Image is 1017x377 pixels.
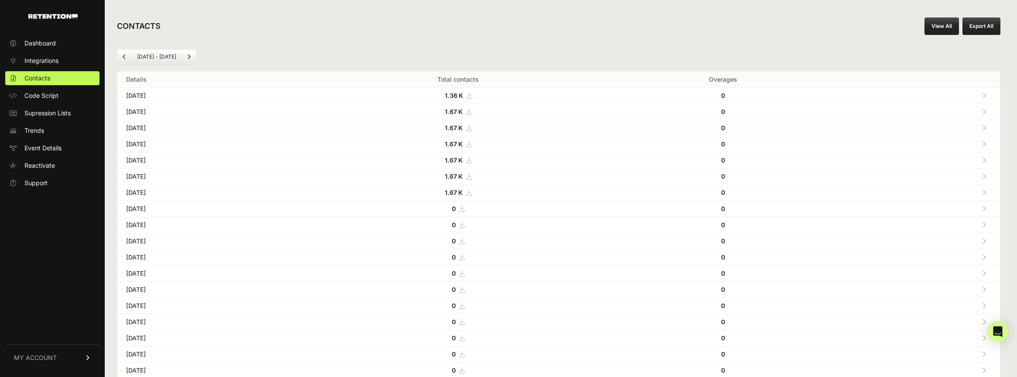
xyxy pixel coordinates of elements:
[445,173,463,180] strong: 1.67 K
[117,266,309,282] td: [DATE]
[117,249,309,266] td: [DATE]
[452,318,456,325] strong: 0
[24,91,58,100] span: Code Script
[117,217,309,233] td: [DATE]
[309,72,607,88] th: Total contacts
[5,176,100,190] a: Support
[721,124,725,131] strong: 0
[445,124,463,131] strong: 1.67 K
[117,330,309,346] td: [DATE]
[5,89,100,103] a: Code Script
[452,286,456,293] strong: 0
[445,108,471,115] a: 1.67 K
[117,201,309,217] td: [DATE]
[117,314,309,330] td: [DATE]
[5,36,100,50] a: Dashboard
[452,237,456,245] strong: 0
[117,233,309,249] td: [DATE]
[445,92,463,99] strong: 1.36 K
[24,161,55,170] span: Reactivate
[445,140,471,148] a: 1.67 K
[117,50,131,64] a: Previous
[452,350,456,358] strong: 0
[721,302,725,309] strong: 0
[24,56,58,65] span: Integrations
[117,169,309,185] td: [DATE]
[445,156,463,164] strong: 1.67 K
[607,72,839,88] th: Overages
[117,104,309,120] td: [DATE]
[721,334,725,342] strong: 0
[445,140,463,148] strong: 1.67 K
[117,88,309,104] td: [DATE]
[24,109,71,118] span: Supression Lists
[117,346,309,363] td: [DATE]
[117,282,309,298] td: [DATE]
[445,173,471,180] a: 1.67 K
[24,144,62,152] span: Event Details
[721,350,725,358] strong: 0
[445,156,471,164] a: 1.67 K
[445,108,463,115] strong: 1.67 K
[117,152,309,169] td: [DATE]
[452,205,456,212] strong: 0
[5,106,100,120] a: Supression Lists
[117,72,309,88] th: Details
[445,189,471,196] a: 1.67 K
[721,237,725,245] strong: 0
[131,53,182,60] li: [DATE] - [DATE]
[117,298,309,314] td: [DATE]
[721,189,725,196] strong: 0
[452,221,456,228] strong: 0
[452,253,456,261] strong: 0
[117,120,309,136] td: [DATE]
[721,92,725,99] strong: 0
[721,173,725,180] strong: 0
[962,17,1000,35] button: Export All
[452,367,456,374] strong: 0
[5,54,100,68] a: Integrations
[721,108,725,115] strong: 0
[5,71,100,85] a: Contacts
[24,39,56,48] span: Dashboard
[721,253,725,261] strong: 0
[24,179,48,187] span: Support
[117,136,309,152] td: [DATE]
[452,334,456,342] strong: 0
[721,318,725,325] strong: 0
[721,140,725,148] strong: 0
[5,141,100,155] a: Event Details
[5,344,100,371] a: MY ACCOUNT
[721,156,725,164] strong: 0
[445,124,471,131] a: 1.67 K
[721,367,725,374] strong: 0
[721,270,725,277] strong: 0
[452,302,456,309] strong: 0
[445,189,463,196] strong: 1.67 K
[117,185,309,201] td: [DATE]
[721,286,725,293] strong: 0
[117,20,161,32] h2: CONTACTS
[987,321,1008,342] div: Open Intercom Messenger
[24,126,44,135] span: Trends
[5,124,100,138] a: Trends
[445,92,472,99] a: 1.36 K
[28,14,78,19] img: Retention.com
[924,17,959,35] a: View All
[182,50,196,64] a: Next
[14,353,57,362] span: MY ACCOUNT
[24,74,50,83] span: Contacts
[452,270,456,277] strong: 0
[721,221,725,228] strong: 0
[5,159,100,173] a: Reactivate
[721,205,725,212] strong: 0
